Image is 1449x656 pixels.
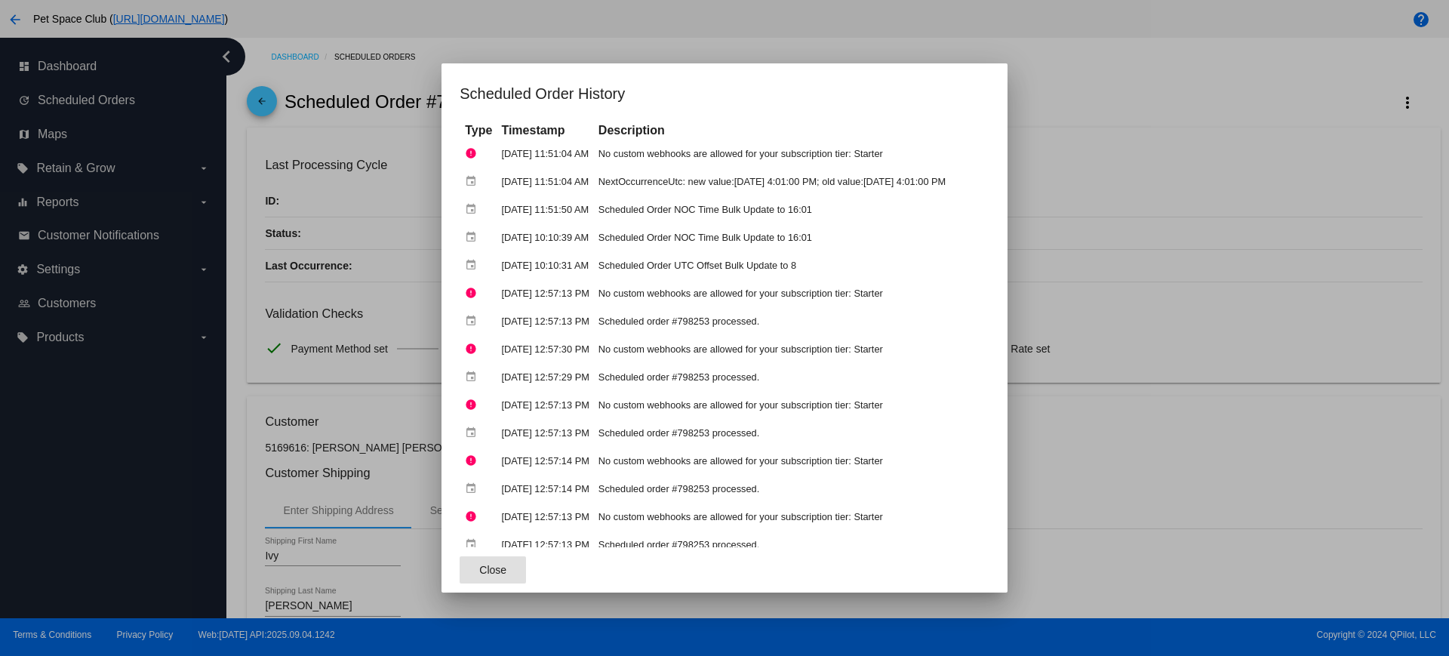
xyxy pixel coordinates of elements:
[595,122,988,139] th: Description
[465,198,483,221] mat-icon: event
[465,310,483,333] mat-icon: event
[497,252,592,279] td: [DATE] 10:10:31 AM
[460,556,526,584] button: Close dialog
[497,504,592,530] td: [DATE] 12:57:13 PM
[460,82,989,106] h1: Scheduled Order History
[465,337,483,361] mat-icon: error
[595,504,988,530] td: No custom webhooks are allowed for your subscription tier: Starter
[497,196,592,223] td: [DATE] 11:51:50 AM
[465,170,483,193] mat-icon: event
[465,365,483,389] mat-icon: event
[497,531,592,558] td: [DATE] 12:57:13 PM
[595,420,988,446] td: Scheduled order #798253 processed.
[497,364,592,390] td: [DATE] 12:57:29 PM
[595,224,988,251] td: Scheduled Order NOC Time Bulk Update to 16:01
[595,168,988,195] td: NextOccurrenceUtc: new value:[DATE] 4:01:00 PM; old value:[DATE] 4:01:00 PM
[595,392,988,418] td: No custom webhooks are allowed for your subscription tier: Starter
[465,226,483,249] mat-icon: event
[461,122,496,139] th: Type
[465,533,483,556] mat-icon: event
[595,448,988,474] td: No custom webhooks are allowed for your subscription tier: Starter
[497,476,592,502] td: [DATE] 12:57:14 PM
[595,364,988,390] td: Scheduled order #798253 processed.
[479,564,506,576] span: Close
[497,168,592,195] td: [DATE] 11:51:04 AM
[595,476,988,502] td: Scheduled order #798253 processed.
[497,280,592,306] td: [DATE] 12:57:13 PM
[465,421,483,445] mat-icon: event
[465,142,483,165] mat-icon: error
[465,393,483,417] mat-icon: error
[497,224,592,251] td: [DATE] 10:10:39 AM
[497,392,592,418] td: [DATE] 12:57:13 PM
[465,477,483,500] mat-icon: event
[497,448,592,474] td: [DATE] 12:57:14 PM
[497,140,592,167] td: [DATE] 11:51:04 AM
[497,122,592,139] th: Timestamp
[595,280,988,306] td: No custom webhooks are allowed for your subscription tier: Starter
[595,308,988,334] td: Scheduled order #798253 processed.
[595,196,988,223] td: Scheduled Order NOC Time Bulk Update to 16:01
[595,336,988,362] td: No custom webhooks are allowed for your subscription tier: Starter
[497,308,592,334] td: [DATE] 12:57:13 PM
[595,531,988,558] td: Scheduled order #798253 processed.
[497,420,592,446] td: [DATE] 12:57:13 PM
[465,282,483,305] mat-icon: error
[497,336,592,362] td: [DATE] 12:57:30 PM
[595,252,988,279] td: Scheduled Order UTC Offset Bulk Update to 8
[465,254,483,277] mat-icon: event
[465,449,483,473] mat-icon: error
[595,140,988,167] td: No custom webhooks are allowed for your subscription tier: Starter
[465,505,483,528] mat-icon: error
